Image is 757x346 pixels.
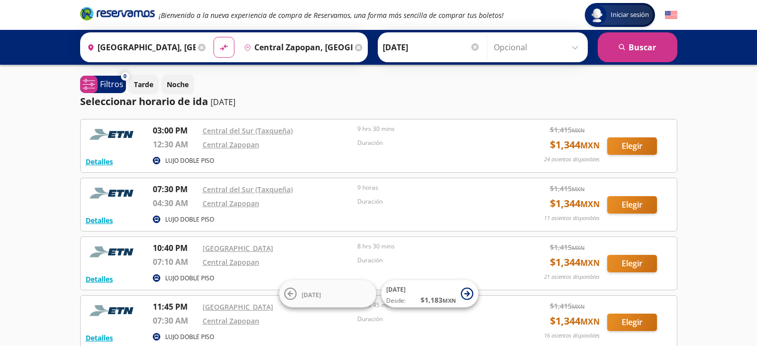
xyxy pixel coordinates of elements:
[153,256,198,268] p: 07:10 AM
[161,75,194,94] button: Noche
[357,197,508,206] p: Duración
[572,244,585,251] small: MXN
[153,138,198,150] p: 12:30 AM
[550,137,600,152] span: $ 1,344
[165,333,214,342] p: LUJO DOBLE PISO
[86,183,140,203] img: RESERVAMOS
[153,183,198,195] p: 07:30 PM
[357,242,508,251] p: 8 hrs 30 mins
[550,255,600,270] span: $ 1,344
[386,285,406,294] span: [DATE]
[607,314,657,331] button: Elegir
[203,140,259,149] a: Central Zapopan
[83,35,196,60] input: Buscar Origen
[153,197,198,209] p: 04:30 AM
[550,301,585,311] span: $ 1,415
[572,303,585,310] small: MXN
[203,316,259,326] a: Central Zapopan
[211,96,235,108] p: [DATE]
[550,242,585,252] span: $ 1,415
[128,75,159,94] button: Tarde
[550,314,600,329] span: $ 1,344
[86,242,140,262] img: RESERVAMOS
[203,185,293,194] a: Central del Sur (Taxqueña)
[357,138,508,147] p: Duración
[357,124,508,133] p: 9 hrs 30 mins
[357,256,508,265] p: Duración
[421,295,456,305] span: $ 1,183
[580,199,600,210] small: MXN
[607,196,657,214] button: Elegir
[86,124,140,144] img: RESERVAMOS
[86,156,113,167] button: Detalles
[544,214,600,223] p: 11 asientos disponibles
[494,35,583,60] input: Opcional
[572,126,585,134] small: MXN
[203,302,273,312] a: [GEOGRAPHIC_DATA]
[607,255,657,272] button: Elegir
[80,6,155,24] a: Brand Logo
[607,10,653,20] span: Iniciar sesión
[279,280,376,308] button: [DATE]
[442,297,456,304] small: MXN
[381,280,478,308] button: [DATE]Desde:$1,183MXN
[165,156,214,165] p: LUJO DOBLE PISO
[153,315,198,327] p: 07:30 AM
[357,315,508,324] p: Duración
[544,332,600,340] p: 16 asientos disponibles
[153,301,198,313] p: 11:45 PM
[86,274,113,284] button: Detalles
[544,273,600,281] p: 21 asientos disponibles
[86,301,140,321] img: RESERVAMOS
[165,274,214,283] p: LUJO DOBLE PISO
[572,185,585,193] small: MXN
[580,140,600,151] small: MXN
[80,94,208,109] p: Seleccionar horario de ida
[159,10,504,20] em: ¡Bienvenido a la nueva experiencia de compra de Reservamos, una forma más sencilla de comprar tus...
[167,79,189,90] p: Noche
[665,9,677,21] button: English
[386,296,406,305] span: Desde:
[153,242,198,254] p: 10:40 PM
[607,137,657,155] button: Elegir
[240,35,352,60] input: Buscar Destino
[86,215,113,226] button: Detalles
[80,6,155,21] i: Brand Logo
[357,183,508,192] p: 9 horas
[598,32,677,62] button: Buscar
[580,257,600,268] small: MXN
[580,316,600,327] small: MXN
[203,257,259,267] a: Central Zapopan
[123,72,126,81] span: 0
[203,199,259,208] a: Central Zapopan
[203,126,293,135] a: Central del Sur (Taxqueña)
[550,124,585,135] span: $ 1,415
[544,155,600,164] p: 24 asientos disponibles
[203,243,273,253] a: [GEOGRAPHIC_DATA]
[134,79,153,90] p: Tarde
[302,290,321,299] span: [DATE]
[383,35,480,60] input: Elegir Fecha
[550,196,600,211] span: $ 1,344
[86,333,113,343] button: Detalles
[153,124,198,136] p: 03:00 PM
[100,78,123,90] p: Filtros
[80,76,126,93] button: 0Filtros
[550,183,585,194] span: $ 1,415
[165,215,214,224] p: LUJO DOBLE PISO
